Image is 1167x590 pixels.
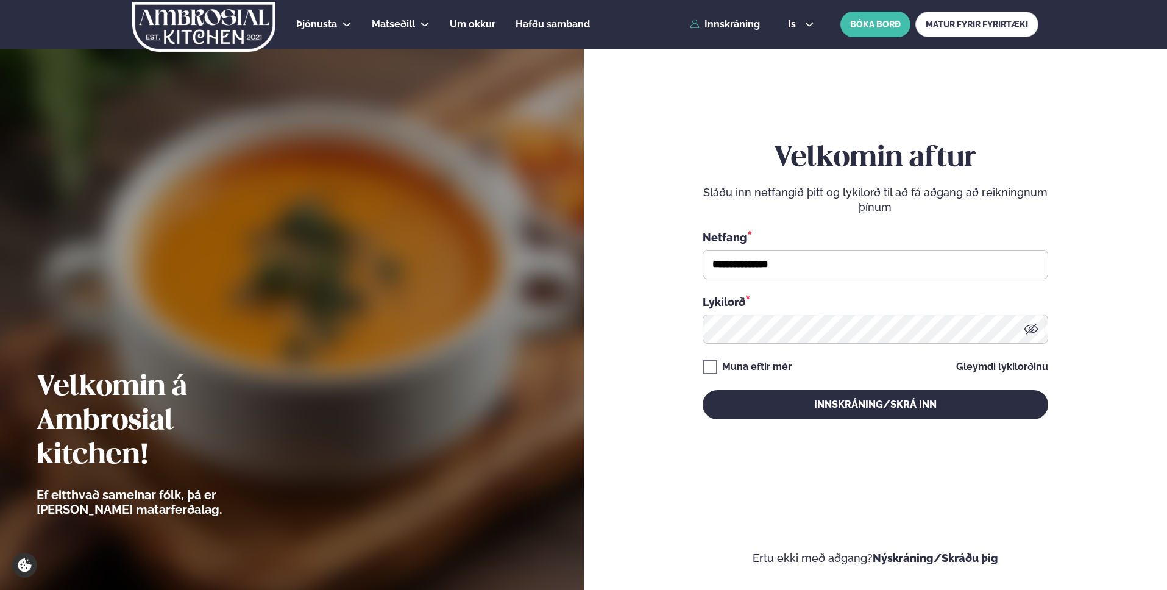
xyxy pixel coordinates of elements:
[788,20,800,29] span: is
[37,488,289,517] p: Ef eitthvað sameinar fólk, þá er [PERSON_NAME] matarferðalag.
[450,17,495,32] a: Um okkur
[296,17,337,32] a: Þjónusta
[840,12,910,37] button: BÓKA BORÐ
[516,18,590,30] span: Hafðu samband
[703,294,1048,310] div: Lykilorð
[516,17,590,32] a: Hafðu samband
[450,18,495,30] span: Um okkur
[873,552,998,564] a: Nýskráning/Skráðu þig
[296,18,337,30] span: Þjónusta
[37,371,289,473] h2: Velkomin á Ambrosial kitchen!
[703,390,1048,419] button: Innskráning/Skrá inn
[915,12,1038,37] a: MATUR FYRIR FYRIRTÆKI
[703,141,1048,176] h2: Velkomin aftur
[703,185,1048,215] p: Sláðu inn netfangið þitt og lykilorð til að fá aðgang að reikningnum þínum
[12,553,37,578] a: Cookie settings
[703,229,1048,245] div: Netfang
[372,17,415,32] a: Matseðill
[131,2,277,52] img: logo
[620,551,1131,566] p: Ertu ekki með aðgang?
[778,20,824,29] button: is
[956,362,1048,372] a: Gleymdi lykilorðinu
[690,19,760,30] a: Innskráning
[372,18,415,30] span: Matseðill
